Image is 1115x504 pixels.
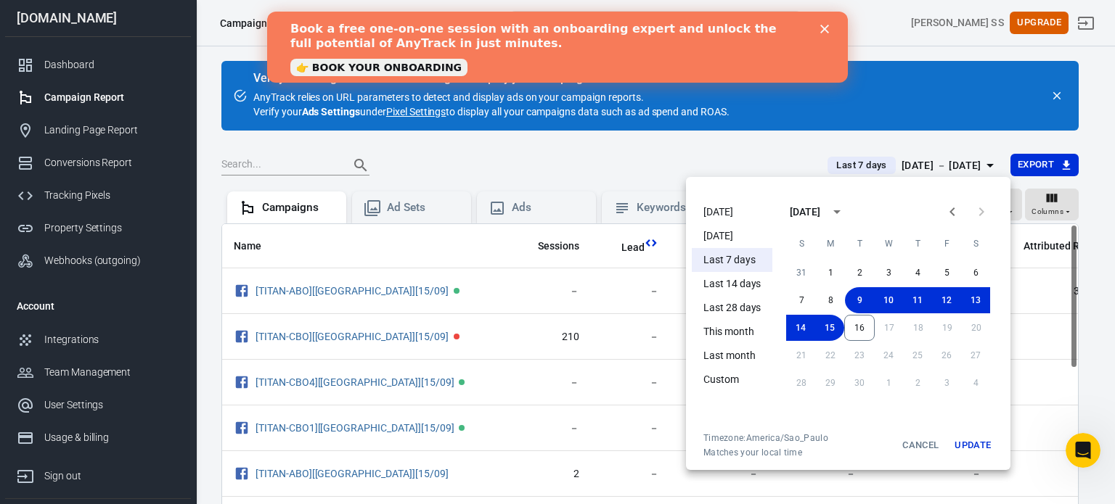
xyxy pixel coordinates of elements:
[961,260,990,286] button: 6
[267,12,848,83] iframe: Intercom live chat banner
[816,260,845,286] button: 1
[875,229,902,258] span: Wednesday
[788,229,814,258] span: Sunday
[692,344,772,368] li: Last month
[934,229,960,258] span: Friday
[787,260,816,286] button: 31
[963,229,989,258] span: Saturday
[692,296,772,320] li: Last 28 days
[949,432,996,458] button: Update
[692,248,772,272] li: Last 7 days
[846,229,873,258] span: Tuesday
[703,447,828,458] span: Matches your local time
[874,287,903,313] button: 10
[692,272,772,296] li: Last 14 days
[553,13,568,22] div: Close
[692,224,772,248] li: [DATE]
[845,260,874,286] button: 2
[790,205,820,220] div: [DATE]
[938,197,967,226] button: Previous month
[692,368,772,392] li: Custom
[932,260,961,286] button: 5
[692,320,772,344] li: This month
[787,287,816,313] button: 7
[844,315,875,341] button: 16
[932,287,961,313] button: 12
[825,199,849,224] button: calendar view is open, switch to year view
[815,315,844,341] button: 15
[817,229,844,258] span: Monday
[904,229,931,258] span: Thursday
[1066,433,1100,468] iframe: Intercom live chat
[816,287,845,313] button: 8
[703,432,828,444] div: Timezone: America/Sao_Paulo
[845,287,874,313] button: 9
[786,315,815,341] button: 14
[961,287,990,313] button: 13
[874,260,903,286] button: 3
[903,260,932,286] button: 4
[897,432,944,458] button: Cancel
[903,287,932,313] button: 11
[692,200,772,224] li: [DATE]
